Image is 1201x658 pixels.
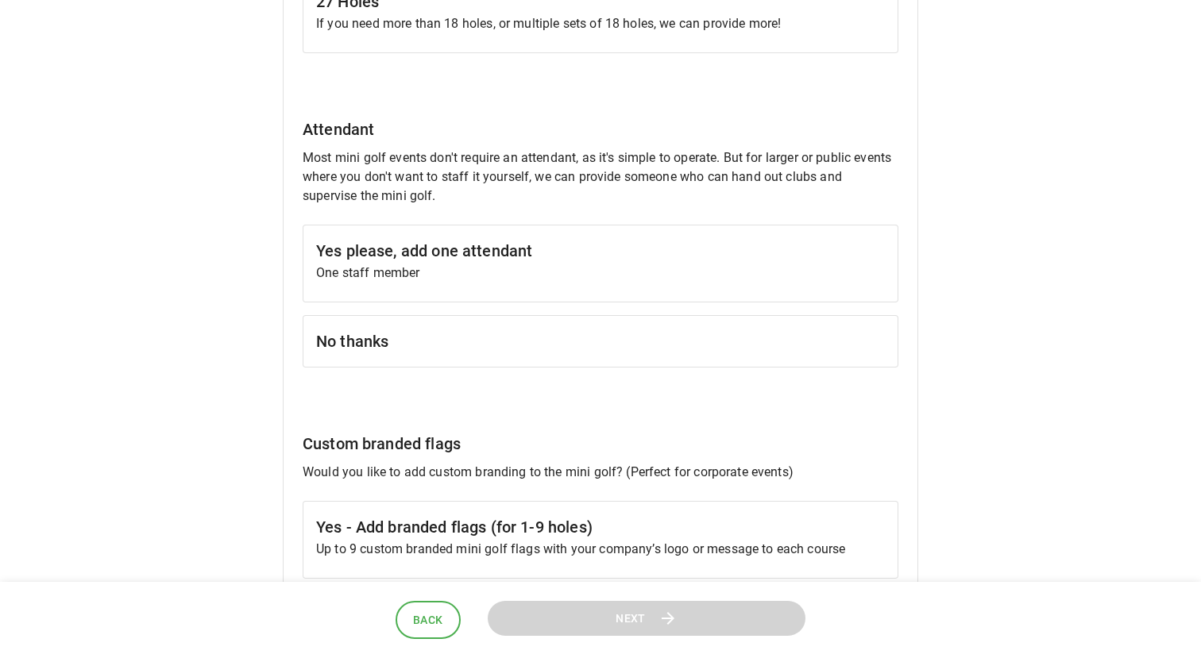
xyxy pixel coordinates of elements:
p: Up to 9 custom branded mini golf flags with your company’s logo or message to each course [316,540,885,559]
h6: Custom branded flags [303,431,898,456]
span: Next [616,609,646,629]
h6: Attendant [303,117,898,142]
h6: Yes - Add branded flags (for 1-9 holes) [316,514,885,540]
h6: Yes please, add one attendant [316,238,885,264]
p: If you need more than 18 holes, or multiple sets of 18 holes, we can provide more! [316,14,885,33]
span: Back [413,610,443,630]
button: Back [396,601,461,640]
p: One staff member [316,264,885,283]
p: Would you like to add custom branding to the mini golf? (Perfect for corporate events) [303,463,898,482]
h6: No thanks [316,329,885,354]
p: Most mini golf events don't require an attendant, as it's simple to operate. But for larger or pu... [303,148,898,206]
button: Next [488,601,805,637]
